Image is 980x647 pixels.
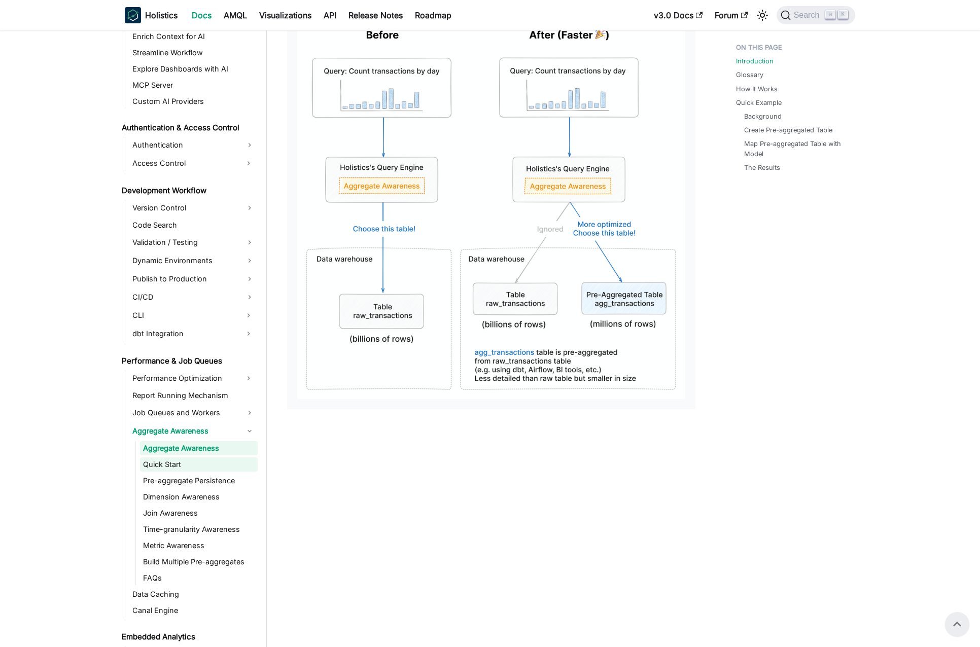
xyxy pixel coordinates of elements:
[129,234,258,250] a: Validation / Testing
[129,94,258,109] a: Custom AI Providers
[129,253,258,269] a: Dynamic Environments
[125,7,141,23] img: Holistics
[744,163,780,172] a: The Results
[218,7,253,23] a: AMQL
[129,62,258,76] a: Explore Dashboards with AI
[736,98,782,107] a: Quick Example
[125,7,178,23] a: HolisticsHolistics
[129,78,258,92] a: MCP Server
[119,354,258,368] a: Performance & Job Queues
[119,121,258,135] a: Authentication & Access Control
[744,125,832,135] a: Create Pre-aggregated Table
[129,137,258,153] a: Authentication
[129,423,258,439] a: Aggregate Awareness
[129,46,258,60] a: Streamline Workflow
[239,370,258,386] button: Expand sidebar category 'Performance Optimization'
[186,7,218,23] a: Docs
[744,139,845,158] a: Map Pre-aggregated Table with Model
[140,457,258,472] a: Quick Start
[119,630,258,644] a: Embedded Analytics
[409,7,458,23] a: Roadmap
[318,7,342,23] a: API
[129,370,239,386] a: Performance Optimization
[140,474,258,488] a: Pre-aggregate Persistence
[736,56,774,66] a: Introduction
[129,405,258,421] a: Job Queues and Workers
[129,326,239,342] a: dbt Integration
[709,7,754,23] a: Forum
[140,538,258,553] a: Metric Awareness
[129,29,258,44] a: Enrich Context for AI
[825,10,835,19] kbd: ⌘
[239,326,258,342] button: Expand sidebar category 'dbt Integration'
[140,441,258,455] a: Aggregate Awareness
[945,612,969,636] button: Scroll back to top
[129,603,258,618] a: Canal Engine
[342,7,409,23] a: Release Notes
[129,271,258,287] a: Publish to Production
[140,506,258,520] a: Join Awareness
[129,388,258,403] a: Report Running Mechanism
[648,7,709,23] a: v3.0 Docs
[838,10,848,19] kbd: K
[140,571,258,585] a: FAQs
[140,522,258,536] a: Time-granularity Awareness
[754,7,771,23] button: Switch between dark and light mode (currently light mode)
[140,555,258,569] a: Build Multiple Pre-aggregates
[736,70,763,80] a: Glossary
[777,6,855,24] button: Search (Command+K)
[129,587,258,601] a: Data Caching
[115,30,267,647] nav: Docs sidebar
[119,184,258,198] a: Development Workflow
[140,490,258,504] a: Dimension Awareness
[129,289,258,305] a: CI/CD
[253,7,318,23] a: Visualizations
[129,307,239,323] a: CLI
[129,200,258,216] a: Version Control
[145,9,178,21] b: Holistics
[791,11,826,20] span: Search
[239,155,258,171] button: Expand sidebar category 'Access Control'
[744,112,782,121] a: Background
[129,155,239,171] a: Access Control
[736,84,778,94] a: How It Works
[239,307,258,323] button: Expand sidebar category 'CLI'
[129,218,258,232] a: Code Search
